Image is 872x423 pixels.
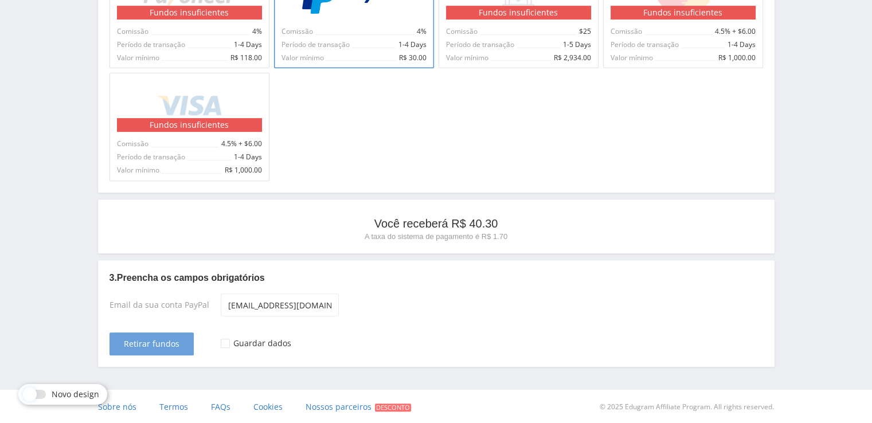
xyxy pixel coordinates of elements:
div: Fundos insuficientes [446,6,591,19]
span: Período de transação [611,41,681,49]
div: Guardar dados [233,339,291,348]
span: $25 [577,28,591,36]
span: R$ 30.00 [397,54,427,62]
span: 1-4 Days [396,41,427,49]
span: 4% [415,28,427,36]
span: 4.5% + $6.00 [219,140,262,148]
span: Valor mínimo [281,54,326,62]
span: Valor mínimo [117,54,162,62]
span: Retirar fundos [124,339,179,348]
span: R$ 1,000.00 [222,166,262,174]
span: Valor mínimo [611,54,655,62]
span: R$ 2,934.00 [552,54,591,62]
span: FAQs [211,401,230,412]
div: Fundos insuficientes [117,118,262,132]
button: Retirar fundos [110,332,194,355]
span: 4.5% + $6.00 [713,28,756,36]
div: Fundos insuficientes [117,6,262,19]
span: 4% [250,28,262,36]
span: Sobre nós [98,401,136,412]
span: R$ 118.00 [228,54,262,62]
span: 1-4 Days [725,41,756,49]
span: Comissão [281,28,315,36]
span: Período de transação [117,153,187,161]
span: 1-5 Days [561,41,591,49]
span: R$ 1,000.00 [716,54,756,62]
span: Comissão [117,28,151,36]
span: 1-4 Days [232,41,262,49]
div: Fundos insuficientes [611,6,756,19]
span: Valor mínimo [117,166,162,174]
span: Nossos parceiros [306,401,372,412]
div: Email da sua conta PayPal [110,293,221,321]
span: Comissão [117,140,151,148]
img: Visa [155,85,224,127]
p: 3. Preencha os campos obrigatórios [110,272,763,284]
span: Cookies [253,401,283,412]
p: A taxa do sistema de pagamento é R$ 1.70 [110,232,763,242]
span: Termos [159,401,188,412]
span: Desconto [375,404,411,412]
span: Comissão [611,28,644,36]
span: Comissão [446,28,480,36]
span: Período de transação [117,41,187,49]
span: 1-4 Days [232,153,262,161]
span: Novo design [52,390,99,399]
span: Valor mínimo [446,54,491,62]
p: Você receberá R$ 40.30 [110,216,763,232]
span: Período de transação [446,41,517,49]
span: Período de transação [281,41,352,49]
